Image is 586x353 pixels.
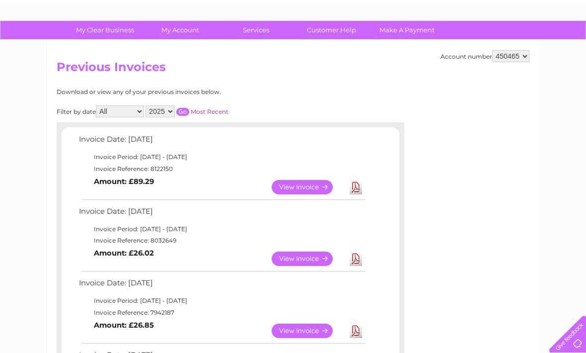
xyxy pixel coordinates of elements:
[94,177,154,186] b: Amount: £89.29
[366,21,448,39] a: Make A Payment
[57,60,529,79] h2: Previous Invoices
[440,50,529,62] div: Account number
[64,21,146,39] a: My Clear Business
[140,21,221,39] a: My Account
[411,42,430,50] a: Water
[272,324,345,338] a: View
[291,21,372,39] a: Customer Help
[272,180,345,194] a: View
[464,42,494,50] a: Telecoms
[191,108,228,115] a: Most Recent
[94,321,154,330] b: Amount: £26.85
[520,42,544,50] a: Contact
[76,276,367,295] td: Invoice Date: [DATE]
[436,42,458,50] a: Energy
[350,324,362,338] a: Download
[350,180,362,194] a: Download
[76,151,367,163] td: Invoice Period: [DATE] - [DATE]
[59,5,528,48] div: Clear Business is a trading name of Verastar Limited (registered in [GEOGRAPHIC_DATA] No. 3667643...
[57,105,317,117] div: Filter by date
[553,42,577,50] a: Log out
[94,249,154,258] b: Amount: £26.02
[76,307,367,319] td: Invoice Reference: 7942187
[76,295,367,307] td: Invoice Period: [DATE] - [DATE]
[57,88,317,95] div: Download or view any of your previous invoices below.
[272,252,345,266] a: View
[399,5,467,17] a: 0333 014 3131
[500,42,514,50] a: Blog
[76,235,367,247] td: Invoice Reference: 8032649
[350,252,362,266] a: Download
[76,223,367,235] td: Invoice Period: [DATE] - [DATE]
[76,133,367,151] td: Invoice Date: [DATE]
[76,163,367,175] td: Invoice Reference: 8122150
[20,26,71,56] img: logo.png
[215,21,297,39] a: Services
[76,205,367,223] td: Invoice Date: [DATE]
